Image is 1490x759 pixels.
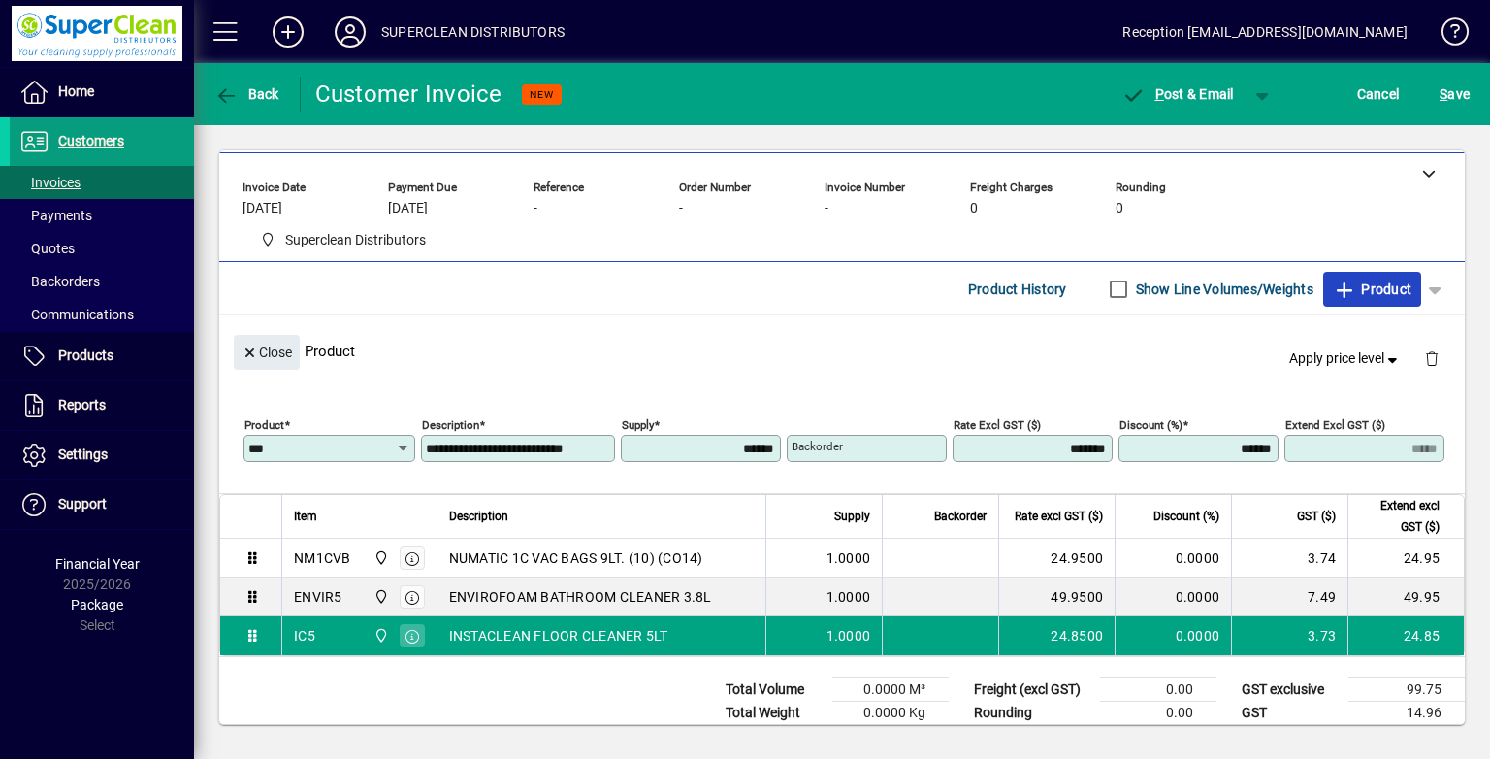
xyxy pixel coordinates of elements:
[388,201,428,216] span: [DATE]
[229,343,305,360] app-page-header-button: Close
[1011,548,1103,568] div: 24.9500
[954,418,1041,432] mat-label: Rate excl GST ($)
[449,548,703,568] span: NUMATIC 1C VAC BAGS 9LT. (10) (CO14)
[1347,577,1464,616] td: 49.95
[960,272,1075,307] button: Product History
[10,265,194,298] a: Backorders
[369,586,391,608] span: Superclean Distributors
[257,15,319,49] button: Add
[1352,77,1405,112] button: Cancel
[449,506,508,527] span: Description
[1347,616,1464,655] td: 24.85
[832,678,949,702] td: 0.0000 M³
[1360,495,1440,538] span: Extend excl GST ($)
[530,88,554,101] span: NEW
[1115,616,1231,655] td: 0.0000
[19,274,100,289] span: Backorders
[55,556,140,572] span: Financial Year
[622,418,654,432] mat-label: Supply
[1122,16,1408,48] div: Reception [EMAIL_ADDRESS][DOMAIN_NAME]
[964,678,1100,702] td: Freight (excl GST)
[1232,702,1348,725] td: GST
[210,77,284,112] button: Back
[1115,539,1231,577] td: 0.0000
[1289,348,1402,369] span: Apply price level
[534,201,537,216] span: -
[1348,678,1465,702] td: 99.75
[934,506,987,527] span: Backorder
[1409,335,1455,381] button: Delete
[1121,86,1234,102] span: ost & Email
[1357,79,1400,110] span: Cancel
[1153,506,1219,527] span: Discount (%)
[1409,349,1455,367] app-page-header-button: Delete
[10,480,194,529] a: Support
[252,228,434,252] span: Superclean Distributors
[19,175,81,190] span: Invoices
[381,16,565,48] div: SUPERCLEAN DISTRIBUTORS
[968,274,1067,305] span: Product History
[1323,272,1421,307] button: Product
[19,208,92,223] span: Payments
[234,335,300,370] button: Close
[10,166,194,199] a: Invoices
[319,15,381,49] button: Profile
[10,199,194,232] a: Payments
[1440,86,1447,102] span: S
[58,397,106,412] span: Reports
[1015,506,1103,527] span: Rate excl GST ($)
[1231,616,1347,655] td: 3.73
[449,587,712,607] span: ENVIROFOAM BATHROOM CLEANER 3.8L
[716,702,832,725] td: Total Weight
[242,337,292,369] span: Close
[71,597,123,612] span: Package
[19,307,134,322] span: Communications
[716,678,832,702] td: Total Volume
[10,68,194,116] a: Home
[243,201,282,216] span: [DATE]
[19,241,75,256] span: Quotes
[58,347,113,363] span: Products
[369,547,391,569] span: Superclean Distributors
[1297,506,1336,527] span: GST ($)
[832,702,949,725] td: 0.0000 Kg
[219,315,1465,386] div: Product
[315,79,502,110] div: Customer Invoice
[1112,77,1244,112] button: Post & Email
[1281,342,1409,377] button: Apply price level
[294,626,315,645] div: IC5
[1427,4,1466,67] a: Knowledge Base
[679,201,683,216] span: -
[1285,418,1385,432] mat-label: Extend excl GST ($)
[285,230,426,250] span: Superclean Distributors
[1440,79,1470,110] span: ave
[58,133,124,148] span: Customers
[1232,678,1348,702] td: GST exclusive
[1100,702,1216,725] td: 0.00
[422,418,479,432] mat-label: Description
[294,587,342,607] div: ENVIR5
[1115,577,1231,616] td: 0.0000
[1132,280,1313,299] label: Show Line Volumes/Weights
[1155,86,1164,102] span: P
[1100,678,1216,702] td: 0.00
[1011,587,1103,607] div: 49.9500
[294,506,317,527] span: Item
[1011,626,1103,645] div: 24.8500
[10,332,194,380] a: Products
[825,201,828,216] span: -
[10,431,194,479] a: Settings
[834,506,870,527] span: Supply
[1348,702,1465,725] td: 14.96
[1119,418,1182,432] mat-label: Discount (%)
[369,625,391,646] span: Superclean Distributors
[1347,539,1464,577] td: 24.95
[970,201,978,216] span: 0
[1231,577,1347,616] td: 7.49
[58,446,108,462] span: Settings
[826,548,871,568] span: 1.0000
[214,86,279,102] span: Back
[1435,77,1474,112] button: Save
[194,77,301,112] app-page-header-button: Back
[826,587,871,607] span: 1.0000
